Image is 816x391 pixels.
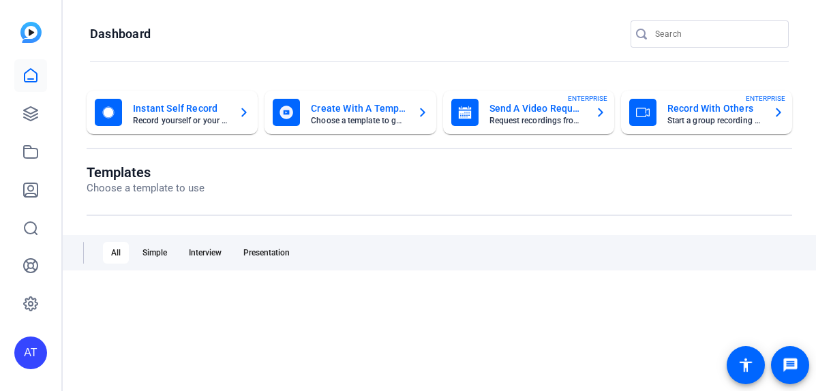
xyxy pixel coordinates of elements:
img: blue-gradient.svg [20,22,42,43]
button: Record With OthersStart a group recording sessionENTERPRISE [621,91,792,134]
mat-card-title: Create With A Template [311,100,406,116]
button: Send A Video RequestRequest recordings from anyone, anywhereENTERPRISE [443,91,614,134]
div: Simple [134,242,175,264]
mat-card-title: Instant Self Record [133,100,228,116]
input: Search [655,26,778,42]
mat-icon: message [782,357,798,373]
mat-card-subtitle: Record yourself or your screen [133,116,228,125]
div: AT [14,337,47,369]
mat-card-subtitle: Request recordings from anyone, anywhere [489,116,584,125]
h1: Templates [87,164,205,181]
div: Presentation [235,242,298,264]
button: Instant Self RecordRecord yourself or your screen [87,91,258,134]
mat-card-subtitle: Choose a template to get started [311,116,406,125]
div: All [103,242,129,264]
span: ENTERPRISE [746,93,785,104]
mat-icon: accessibility [738,357,754,373]
mat-card-title: Record With Others [667,100,762,116]
mat-card-title: Send A Video Request [489,100,584,116]
p: Choose a template to use [87,181,205,196]
span: ENTERPRISE [568,93,607,104]
button: Create With A TemplateChoose a template to get started [265,91,436,134]
mat-card-subtitle: Start a group recording session [667,116,762,125]
h1: Dashboard [90,26,151,42]
div: Interview [181,242,230,264]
